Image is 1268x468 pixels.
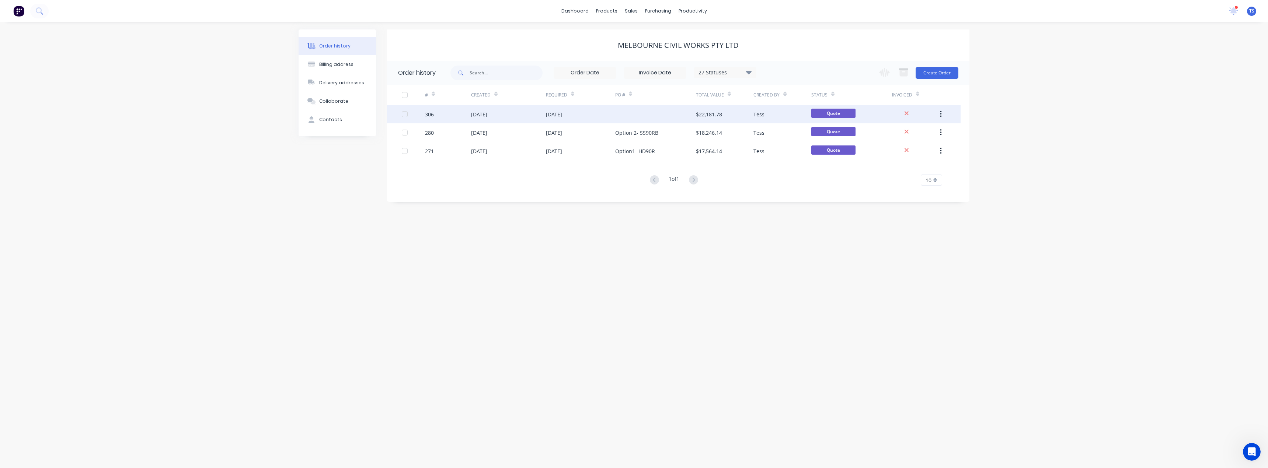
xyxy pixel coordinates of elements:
input: Invoice Date [624,67,686,78]
div: $17,564.14 [696,147,722,155]
div: [DATE] [546,147,562,155]
button: Billing address [299,55,376,74]
div: [DATE] [546,129,562,137]
div: Created [471,85,546,105]
div: # [425,85,471,105]
div: Total Value [696,85,753,105]
div: Delivery addresses [319,80,364,86]
input: Order Date [554,67,616,78]
div: # [425,92,428,98]
div: Tess [753,147,764,155]
iframe: Intercom live chat [1243,443,1261,461]
input: Search... [470,66,543,80]
div: [DATE] [546,110,562,118]
a: dashboard [558,6,592,17]
span: Quote [811,127,856,136]
img: Factory [13,6,24,17]
div: Tess [753,129,764,137]
span: 10 [926,176,931,184]
div: $22,181.78 [696,110,722,118]
div: Melbourne Civil Works Pty Ltd [618,41,739,50]
div: products [592,6,621,17]
div: $18,246.14 [696,129,722,137]
div: [DATE] [471,110,487,118]
div: sales [621,6,641,17]
div: Required [546,85,615,105]
div: Order history [319,43,351,49]
div: Order history [398,68,436,77]
div: Collaborate [319,98,348,105]
div: Option 2- SS90RB [615,129,658,137]
span: Quote [811,145,856,155]
div: 271 [425,147,434,155]
div: [DATE] [471,129,487,137]
div: 1 of 1 [669,175,679,186]
div: 306 [425,110,434,118]
span: Quote [811,109,856,118]
div: Invoiced [892,85,938,105]
div: Invoiced [892,92,912,98]
div: Created By [753,92,780,98]
div: Status [811,85,892,105]
button: Collaborate [299,92,376,110]
div: Option1- HD90R [615,147,655,155]
span: TS [1249,8,1254,14]
div: [DATE] [471,147,487,155]
div: Created [471,92,491,98]
div: Required [546,92,567,98]
div: Contacts [319,116,342,123]
div: Tess [753,110,764,118]
div: Created By [753,85,811,105]
div: PO # [615,92,625,98]
div: productivity [675,6,711,17]
div: 280 [425,129,434,137]
button: Order history [299,37,376,55]
div: 27 Statuses [694,68,756,77]
div: PO # [615,85,696,105]
button: Delivery addresses [299,74,376,92]
div: purchasing [641,6,675,17]
div: Billing address [319,61,353,68]
div: Total Value [696,92,724,98]
button: Create Order [916,67,958,79]
button: Contacts [299,110,376,129]
div: Status [811,92,828,98]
